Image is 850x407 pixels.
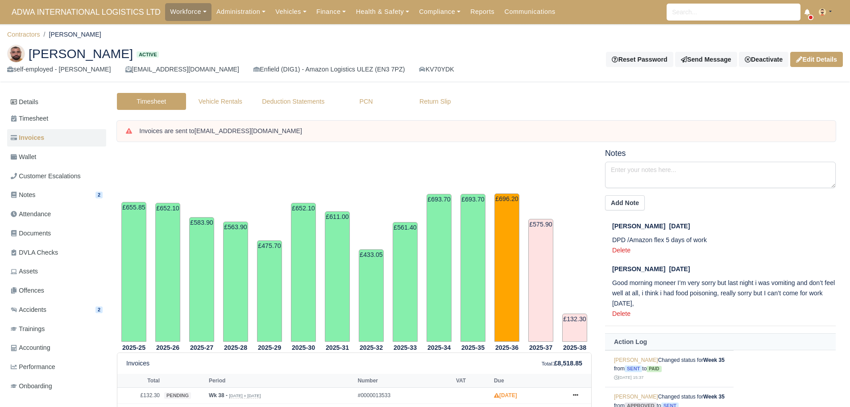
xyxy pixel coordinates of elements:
li: [PERSON_NAME] [40,29,101,40]
td: £563.90 [223,222,248,342]
div: Deactivate [739,52,788,67]
td: £561.40 [393,222,418,342]
th: 2025-36 [490,342,524,353]
input: Search... [667,4,800,21]
a: Timesheet [7,110,106,127]
span: Performance [11,362,55,372]
a: Edit Details [790,52,843,67]
div: Enfield (DIG1) - Amazon Logistics ULEZ (EN3 7PZ) [253,64,405,75]
td: £696.20 [494,193,519,342]
a: Contractors [7,31,40,38]
h5: Notes [605,149,836,158]
span: paid [647,366,661,372]
div: [DATE] [612,264,836,274]
div: : [542,358,582,369]
th: 2025-25 [117,342,151,353]
span: Accidents [11,305,46,315]
td: £652.10 [155,203,180,342]
th: 2025-26 [151,342,185,353]
span: [PERSON_NAME] [612,265,665,273]
div: Invoices are sent to [139,127,827,136]
span: Invoices [11,133,44,143]
td: £693.70 [460,194,485,342]
td: £575.90 [528,219,553,342]
th: Total [117,374,162,387]
span: 2 [95,306,103,313]
th: Due [492,374,564,387]
span: ADWA INTERNATIONAL LOGISTICS LTD [7,3,165,21]
a: Documents [7,225,106,242]
th: 2025-34 [422,342,456,353]
span: Accounting [11,343,50,353]
a: Return Slip [401,93,470,110]
a: Accounting [7,339,106,357]
span: Notes [11,190,35,200]
a: Attendance [7,206,106,223]
h6: Invoices [126,360,149,367]
th: VAT [454,374,492,387]
td: £655.85 [121,202,146,342]
a: Accidents 2 [7,301,106,319]
a: Invoices [7,129,106,147]
a: Notes 2 [7,186,106,204]
th: 2025-30 [286,342,320,353]
button: Reset Password [606,52,673,67]
strong: Week 35 [703,394,725,400]
a: Onboarding [7,378,106,395]
a: Trainings [7,320,106,338]
span: Customer Escalations [11,171,81,181]
a: Vehicle Rentals [186,93,255,110]
th: 2025-28 [219,342,253,353]
div: [DATE] [612,221,836,231]
td: £433.05 [359,249,384,342]
span: Active [137,51,159,58]
a: Timesheet [117,93,186,110]
span: Wallet [11,152,36,162]
th: 2025-27 [185,342,219,353]
a: Workforce [165,3,211,21]
span: Attendance [11,209,51,219]
div: Mustafa Ali [0,38,850,82]
td: £132.30 [117,388,162,404]
span: Timesheet [11,113,48,124]
td: £611.00 [325,211,350,342]
span: Onboarding [11,381,52,391]
a: Reports [465,3,499,21]
a: KV70YDK [419,64,454,75]
span: 2 [95,192,103,198]
a: Customer Escalations [7,168,106,185]
th: Period [207,374,356,387]
a: Delete [612,247,630,254]
th: Action Log [605,334,836,350]
span: Assets [11,266,38,277]
a: Offences [7,282,106,299]
th: Number [356,374,454,387]
a: ADWA INTERNATIONAL LOGISTICS LTD [7,4,165,21]
a: PCN [332,93,401,110]
a: Delete [612,310,630,317]
a: DVLA Checks [7,244,106,261]
a: Compliance [414,3,465,21]
td: £693.70 [427,194,452,342]
strong: Wk 38 - [209,392,228,399]
strong: [EMAIL_ADDRESS][DOMAIN_NAME] [195,127,302,134]
a: Details [7,94,106,110]
th: 2025-37 [524,342,558,353]
span: [PERSON_NAME] [612,222,665,230]
td: £475.70 [257,240,282,342]
a: Wallet [7,148,106,166]
p: DPD /Amazon flex 5 days of work [612,235,836,245]
span: pending [164,392,191,399]
td: £652.10 [291,203,316,342]
div: [EMAIL_ADDRESS][DOMAIN_NAME] [125,64,239,75]
small: [DATE] 15:37 [614,375,643,380]
a: Deduction Statements [255,93,332,110]
a: [PERSON_NAME] [614,357,658,363]
th: 2025-35 [456,342,490,353]
a: Vehicles [270,3,311,21]
span: sent [625,365,642,372]
span: Trainings [11,324,45,334]
td: Changed status for from to [605,350,734,387]
small: [DATE] » [DATE] [229,393,261,399]
a: Health & Safety [351,3,414,21]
